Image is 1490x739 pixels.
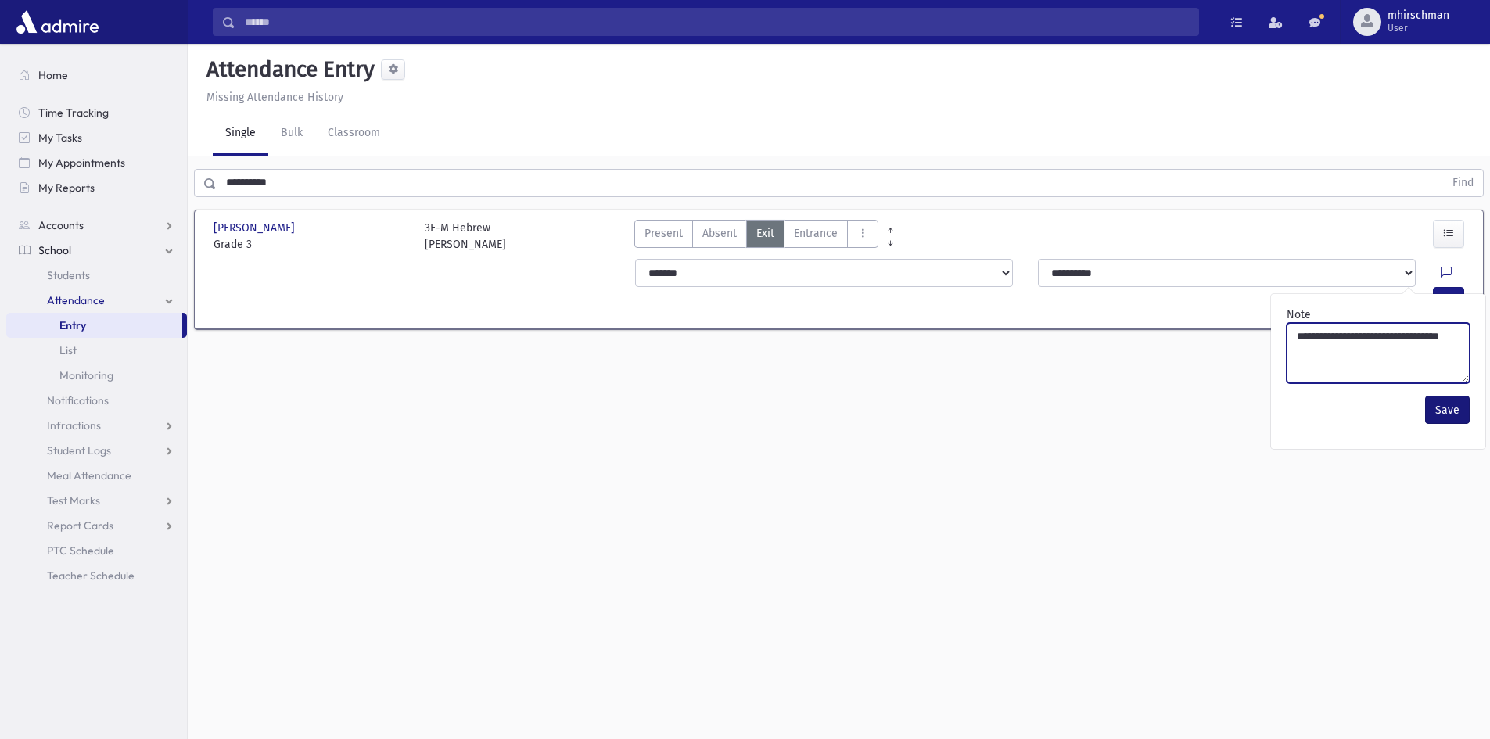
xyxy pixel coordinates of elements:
span: Test Marks [47,493,100,508]
a: Test Marks [6,488,187,513]
div: AttTypes [634,220,878,253]
u: Missing Attendance History [206,91,343,104]
span: Entrance [794,225,838,242]
span: Infractions [47,418,101,432]
a: Entry [6,313,182,338]
span: Accounts [38,218,84,232]
label: Note [1287,307,1311,323]
a: Infractions [6,413,187,438]
span: Meal Attendance [47,468,131,483]
span: Student Logs [47,443,111,457]
span: Attendance [47,293,105,307]
span: Students [47,268,90,282]
a: School [6,238,187,263]
a: Missing Attendance History [200,91,343,104]
button: Save [1425,396,1470,424]
span: My Tasks [38,131,82,145]
span: Present [644,225,683,242]
span: Monitoring [59,368,113,382]
a: Accounts [6,213,187,238]
a: Student Logs [6,438,187,463]
a: My Tasks [6,125,187,150]
button: Find [1443,170,1483,196]
a: Monitoring [6,363,187,388]
a: PTC Schedule [6,538,187,563]
a: Attendance [6,288,187,313]
h5: Attendance Entry [200,56,375,83]
span: Home [38,68,68,82]
a: My Reports [6,175,187,200]
a: Report Cards [6,513,187,538]
span: Time Tracking [38,106,109,120]
a: Classroom [315,112,393,156]
span: School [38,243,71,257]
img: AdmirePro [13,6,102,38]
span: List [59,343,77,357]
a: Single [213,112,268,156]
span: Notifications [47,393,109,407]
span: My Appointments [38,156,125,170]
span: mhirschman [1388,9,1449,22]
a: My Appointments [6,150,187,175]
span: Teacher Schedule [47,569,135,583]
span: Report Cards [47,518,113,533]
input: Search [235,8,1198,36]
span: User [1388,22,1449,34]
span: Grade 3 [214,236,409,253]
a: Meal Attendance [6,463,187,488]
a: Time Tracking [6,100,187,125]
a: Notifications [6,388,187,413]
span: Exit [756,225,774,242]
div: 3E-M Hebrew [PERSON_NAME] [425,220,506,253]
span: Entry [59,318,86,332]
a: Students [6,263,187,288]
span: Absent [702,225,737,242]
span: My Reports [38,181,95,195]
a: Home [6,63,187,88]
a: List [6,338,187,363]
span: PTC Schedule [47,543,114,558]
a: Bulk [268,112,315,156]
a: Teacher Schedule [6,563,187,588]
span: [PERSON_NAME] [214,220,298,236]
